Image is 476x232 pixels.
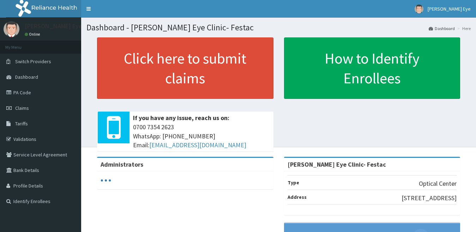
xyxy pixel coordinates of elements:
[288,194,307,200] b: Address
[288,179,299,186] b: Type
[419,179,457,188] p: Optical Center
[15,120,28,127] span: Tariffs
[428,6,471,12] span: [PERSON_NAME] Eye
[25,32,42,37] a: Online
[15,74,38,80] span: Dashboard
[15,105,29,111] span: Claims
[86,23,471,32] h1: Dashboard - [PERSON_NAME] Eye Clinic- Festac
[133,114,229,122] b: If you have any issue, reach us on:
[284,37,460,99] a: How to Identify Enrollees
[4,21,19,37] img: User Image
[133,123,270,150] span: 0700 7354 2623 WhatsApp: [PHONE_NUMBER] Email:
[415,5,423,13] img: User Image
[149,141,246,149] a: [EMAIL_ADDRESS][DOMAIN_NAME]
[101,160,143,168] b: Administrators
[288,160,386,168] strong: [PERSON_NAME] Eye Clinic- Festac
[456,25,471,31] li: Here
[101,175,111,186] svg: audio-loading
[15,58,51,65] span: Switch Providers
[97,37,273,99] a: Click here to submit claims
[25,23,82,29] p: [PERSON_NAME] Eye
[429,25,455,31] a: Dashboard
[402,194,457,203] p: [STREET_ADDRESS]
